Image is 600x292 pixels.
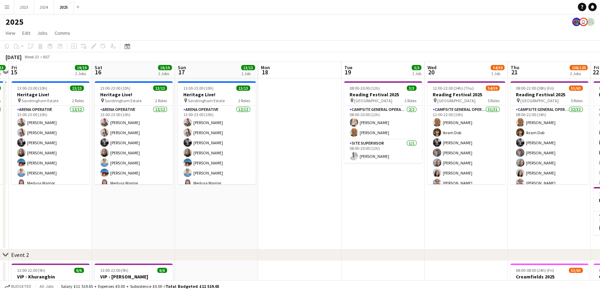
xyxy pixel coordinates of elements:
span: Total Budgeted £11 519.65 [166,284,219,289]
a: View [3,29,18,38]
div: Salary £11 519.65 + Expenses £0.00 + Subsistence £0.00 = [61,284,219,289]
div: BST [43,54,50,59]
div: Event 2 [11,251,29,258]
div: [DATE] [6,54,22,60]
button: Budgeted [3,283,32,290]
span: View [6,30,15,36]
a: Comms [52,29,73,38]
a: Edit [19,29,33,38]
span: Week 33 [23,54,40,59]
span: Budgeted [11,284,31,289]
app-user-avatar: Lucia Aguirre de Potter [572,18,581,26]
button: 2025 [54,0,74,14]
a: Jobs [34,29,50,38]
span: Comms [55,30,70,36]
span: All jobs [38,284,55,289]
app-user-avatar: Chris hessey [579,18,587,26]
span: Jobs [37,30,48,36]
button: 2023 [14,0,34,14]
button: 2024 [34,0,54,14]
span: Edit [22,30,30,36]
h1: 2025 [6,17,24,27]
app-user-avatar: Lucia Aguirre de Potter [586,18,594,26]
